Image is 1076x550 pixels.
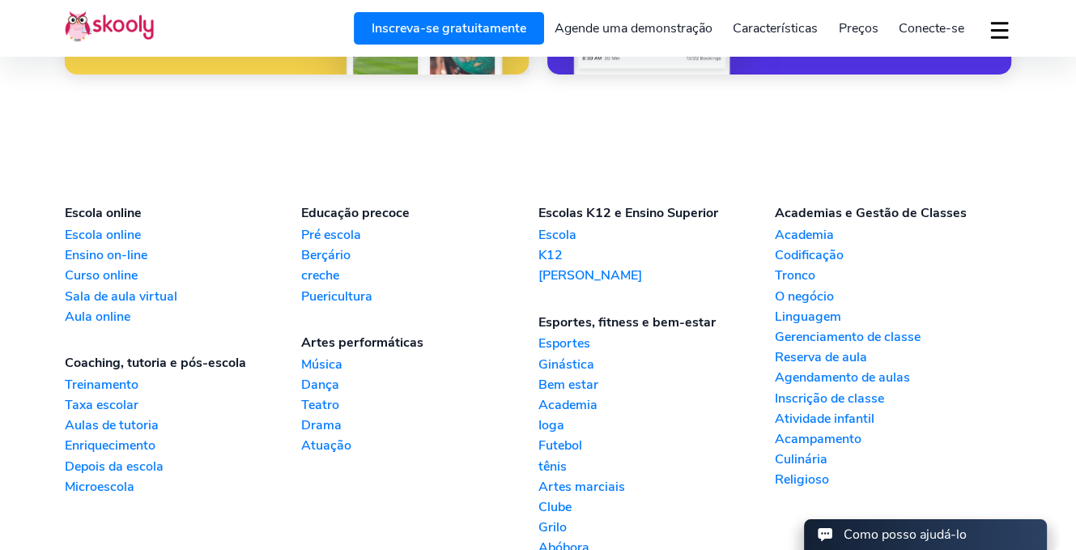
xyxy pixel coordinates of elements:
[65,478,301,496] a: Microescola
[538,478,775,496] a: Artes marciais
[538,376,775,394] a: Bem estar
[538,437,775,454] a: Futebol
[775,410,1011,428] a: Atividade infantil
[301,356,538,373] a: Música
[775,288,1011,305] a: O negócio
[538,458,775,475] a: tênis
[65,288,301,305] a: Sala de aula virtual
[538,498,775,516] a: Clube
[301,246,538,264] a: Berçário
[301,288,538,305] a: Puericultura
[988,11,1011,49] button: dropdown menu
[538,246,775,264] a: K12
[65,396,301,414] a: Taxa escolar
[775,308,1011,326] a: Linguagem
[538,204,775,222] div: Escolas K12 e Ensino Superior
[65,416,301,434] a: Aulas de tutoria
[301,376,538,394] a: Dança
[775,471,1011,488] a: Religioso
[888,15,975,41] a: Conecte-se
[775,226,1011,244] a: Academia
[301,266,538,284] a: creche
[65,437,301,454] a: Enriquecimento
[65,246,301,264] a: Ensino on-line
[65,308,301,326] a: Aula online
[354,12,544,45] a: Inscreva-se gratuitamente
[65,354,301,372] div: Coaching, tutoria e pós-escola
[538,226,775,244] a: Escola
[65,11,154,42] img: Skooly
[538,266,775,284] a: [PERSON_NAME]
[301,416,538,434] a: Drama
[301,226,538,244] a: Pré escola
[301,437,538,454] a: Atuação
[775,430,1011,448] a: Acampamento
[775,348,1011,366] a: Reserva de aula
[301,396,538,414] a: Teatro
[775,204,1011,222] div: Academias e Gestão de Classes
[65,204,301,222] div: Escola online
[775,328,1011,346] a: Gerenciamento de classe
[775,246,1011,264] a: Codificação
[65,266,301,284] a: Curso online
[839,19,878,37] span: Preços
[301,334,538,352] div: Artes performáticas
[828,15,889,41] a: Preços
[538,416,775,434] a: Ioga
[538,396,775,414] a: Academia
[65,376,301,394] a: Treinamento
[65,226,301,244] a: Escola online
[65,458,301,475] a: Depois da escola
[775,450,1011,468] a: Culinária
[538,356,775,373] a: Ginástica
[899,19,964,37] span: Conecte-se
[722,15,828,41] a: Características
[538,335,775,352] a: Esportes
[538,313,775,331] div: Esportes, fitness e bem-estar
[775,369,1011,386] a: Agendamento de aulas
[301,204,538,222] div: Educação precoce
[544,15,723,41] a: Agende uma demonstração
[538,518,775,536] a: Grilo
[775,390,1011,407] a: Inscrição de classe
[775,266,1011,284] a: Tronco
